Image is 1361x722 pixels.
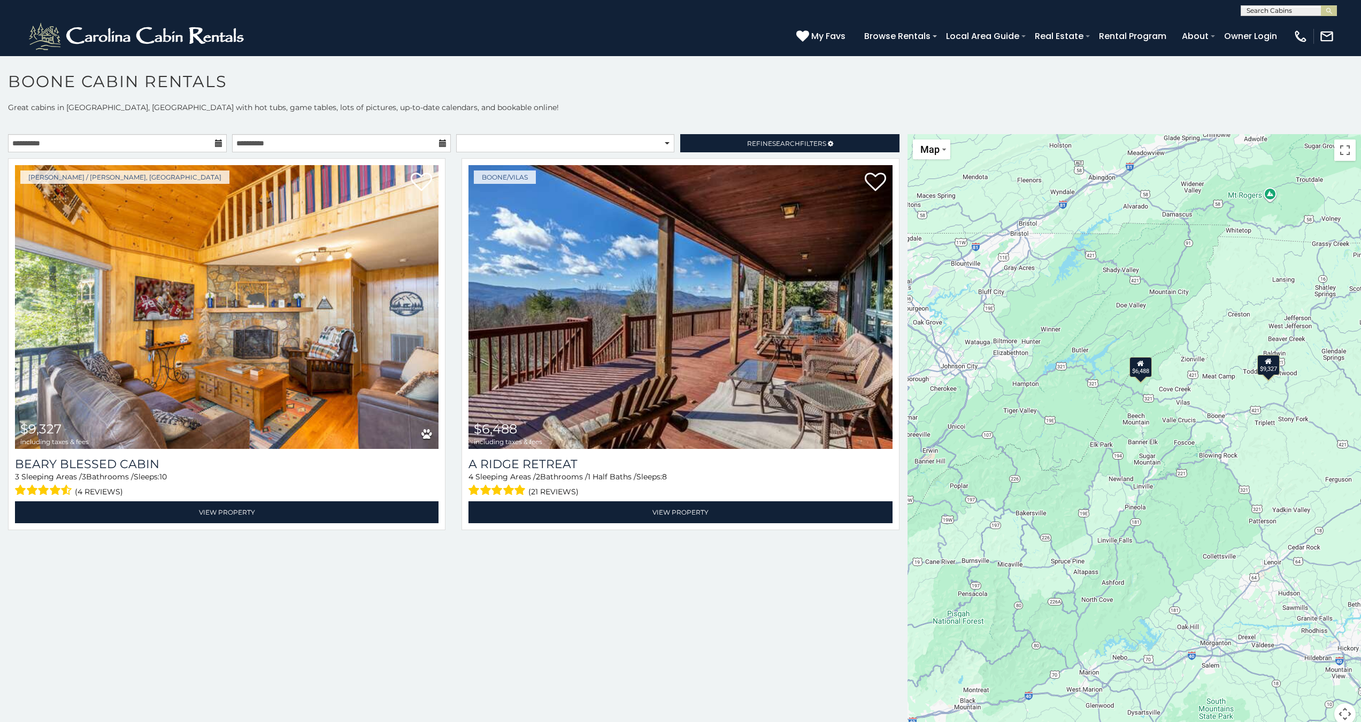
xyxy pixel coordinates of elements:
[859,27,936,45] a: Browse Rentals
[15,471,439,499] div: Sleeping Areas / Bathrooms / Sleeps:
[159,472,167,482] span: 10
[27,20,249,52] img: White-1-2.png
[662,472,667,482] span: 8
[468,501,892,523] a: View Property
[588,472,636,482] span: 1 Half Baths /
[747,139,826,147] span: Refine Filters
[772,139,800,147] span: Search
[920,144,940,155] span: Map
[468,165,892,449] img: A Ridge Retreat
[468,165,892,449] a: A Ridge Retreat $6,488 including taxes & fees
[865,172,886,194] a: Add to favorites
[15,472,19,482] span: 3
[468,472,473,482] span: 4
[528,485,579,499] span: (21 reviews)
[796,29,848,43] a: My Favs
[474,421,517,437] span: $6,488
[1257,355,1279,375] div: $9,327
[1094,27,1172,45] a: Rental Program
[536,472,540,482] span: 2
[1177,27,1214,45] a: About
[15,501,439,523] a: View Property
[680,134,899,152] a: RefineSearchFilters
[20,421,61,437] span: $9,327
[1293,29,1308,44] img: phone-regular-white.png
[913,139,950,159] button: Change map style
[82,472,86,482] span: 3
[1029,27,1089,45] a: Real Estate
[468,471,892,499] div: Sleeping Areas / Bathrooms / Sleeps:
[474,170,536,184] a: Boone/Vilas
[75,485,123,499] span: (4 reviews)
[811,29,845,43] span: My Favs
[20,170,229,184] a: [PERSON_NAME] / [PERSON_NAME], [GEOGRAPHIC_DATA]
[1334,139,1356,161] button: Toggle fullscreen view
[468,457,892,471] a: A Ridge Retreat
[1319,29,1334,44] img: mail-regular-white.png
[15,457,439,471] a: Beary Blessed Cabin
[474,438,542,445] span: including taxes & fees
[941,27,1025,45] a: Local Area Guide
[15,165,439,449] a: Beary Blessed Cabin $9,327 including taxes & fees
[20,438,89,445] span: including taxes & fees
[15,165,439,449] img: Beary Blessed Cabin
[1129,357,1152,377] div: $6,488
[1219,27,1282,45] a: Owner Login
